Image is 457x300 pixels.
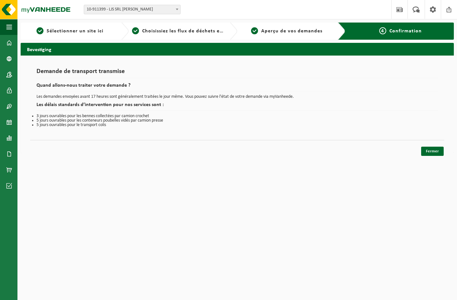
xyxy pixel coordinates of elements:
span: Confirmation [389,29,422,34]
h2: Quand allons-nous traiter votre demande ? [36,83,438,91]
span: 2 [132,27,139,34]
span: 10-911399 - LJS SRL E.M - KAIN [84,5,181,14]
span: 4 [379,27,386,34]
h2: Bevestiging [21,43,454,55]
span: 10-911399 - LJS SRL E.M - KAIN [84,5,180,14]
span: Sélectionner un site ici [47,29,103,34]
p: Les demandes envoyées avant 17 heures sont généralement traitées le jour même. Vous pouvez suivre... [36,95,438,99]
span: 1 [36,27,43,34]
a: 3Aperçu de vos demandes [241,27,333,35]
a: 1Sélectionner un site ici [24,27,116,35]
li: 5 jours ouvrables pour le transport colis [36,123,438,127]
a: Fermer [421,147,444,156]
span: Aperçu de vos demandes [261,29,322,34]
li: 3 jours ouvrables pour les bennes collectées par camion crochet [36,114,438,118]
h1: Demande de transport transmise [36,68,438,78]
li: 5 jours ouvrables pour les conteneurs poubelles vidés par camion presse [36,118,438,123]
h2: Les délais standards d’intervention pour nos services sont : [36,102,438,111]
span: 3 [251,27,258,34]
a: 2Choisissiez les flux de déchets et récipients [132,27,224,35]
span: Choisissiez les flux de déchets et récipients [142,29,248,34]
